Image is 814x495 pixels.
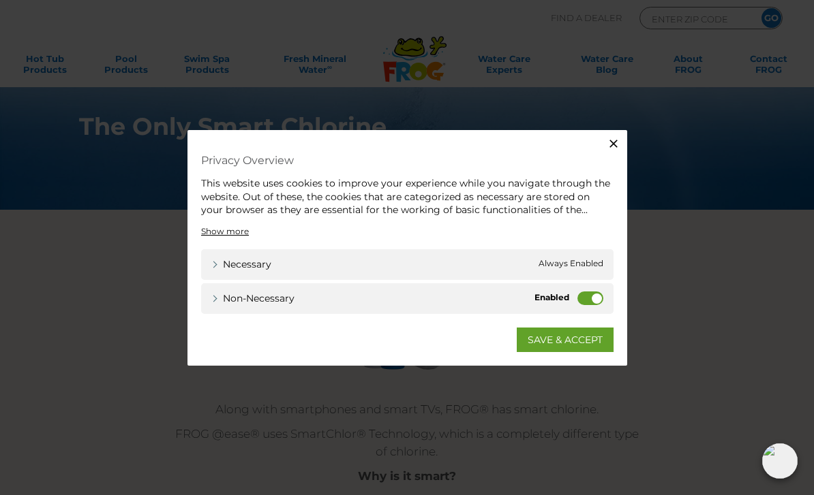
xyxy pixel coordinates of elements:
h4: Privacy Overview [201,150,614,170]
a: Necessary [211,257,271,271]
a: SAVE & ACCEPT [517,327,614,351]
a: Non-necessary [211,291,295,305]
span: Always Enabled [539,257,603,271]
img: openIcon [762,443,798,479]
a: Show more [201,225,249,237]
div: This website uses cookies to improve your experience while you navigate through the website. Out ... [201,177,614,217]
